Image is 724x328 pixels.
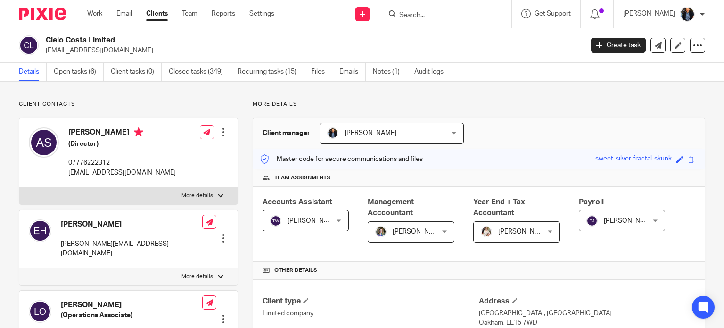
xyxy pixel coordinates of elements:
h4: [PERSON_NAME] [61,219,202,229]
p: [PERSON_NAME] [623,9,675,18]
span: [PERSON_NAME] [604,218,656,224]
h5: (Director) [68,139,176,149]
img: Kayleigh%20Henson.jpeg [481,226,492,237]
p: [EMAIL_ADDRESS][DOMAIN_NAME] [46,46,577,55]
p: More details [253,101,705,108]
a: Work [87,9,102,18]
a: Settings [249,9,274,18]
p: 07776222312 [68,158,176,168]
img: svg%3E [29,219,51,242]
a: Team [182,9,197,18]
a: Open tasks (6) [54,63,104,81]
span: [PERSON_NAME] [393,228,444,235]
p: [PERSON_NAME][EMAIL_ADDRESS][DOMAIN_NAME] [61,239,202,259]
p: [EMAIL_ADDRESS][DOMAIN_NAME] [68,168,176,177]
i: Primary [134,127,143,137]
a: Files [311,63,332,81]
span: Year End + Tax Accountant [473,198,525,217]
img: martin-hickman.jpg [327,127,338,139]
span: Accounts Assistant [263,198,332,206]
h2: Cielo Costa Limited [46,35,471,45]
a: Clients [146,9,168,18]
img: svg%3E [586,215,598,227]
p: More details [181,273,213,280]
p: Master code for secure communications and files [260,154,423,164]
p: Client contacts [19,101,238,108]
h4: Address [479,296,695,306]
a: Create task [591,38,646,53]
div: sweet-silver-fractal-skunk [595,154,672,165]
img: svg%3E [29,127,59,158]
a: Closed tasks (349) [169,63,230,81]
h4: Client type [263,296,479,306]
span: Team assignments [274,174,330,182]
a: Client tasks (0) [111,63,162,81]
span: [PERSON_NAME] [498,228,550,235]
span: [PERSON_NAME] [345,130,396,136]
img: martin-hickman.jpg [680,7,695,22]
a: Recurring tasks (15) [238,63,304,81]
span: Management Acccountant [368,198,414,217]
input: Search [398,11,483,20]
h4: [PERSON_NAME] [68,127,176,139]
p: Limited company [263,309,479,318]
a: Email [116,9,132,18]
img: svg%3E [19,35,39,55]
p: Oakham, LE15 7WD [479,318,695,328]
span: Payroll [579,198,604,206]
p: More details [181,192,213,200]
img: 1530183611242%20(1).jpg [375,226,387,237]
a: Audit logs [414,63,451,81]
p: [GEOGRAPHIC_DATA], [GEOGRAPHIC_DATA] [479,309,695,318]
h3: Client manager [263,128,310,138]
span: Other details [274,267,317,274]
h4: [PERSON_NAME] [61,300,202,310]
span: [PERSON_NAME] [288,218,339,224]
span: Get Support [535,10,571,17]
h5: (Operations Associate) [61,311,202,320]
a: Emails [339,63,366,81]
img: Pixie [19,8,66,20]
img: svg%3E [29,300,51,323]
a: Reports [212,9,235,18]
a: Notes (1) [373,63,407,81]
a: Details [19,63,47,81]
img: svg%3E [270,215,281,227]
